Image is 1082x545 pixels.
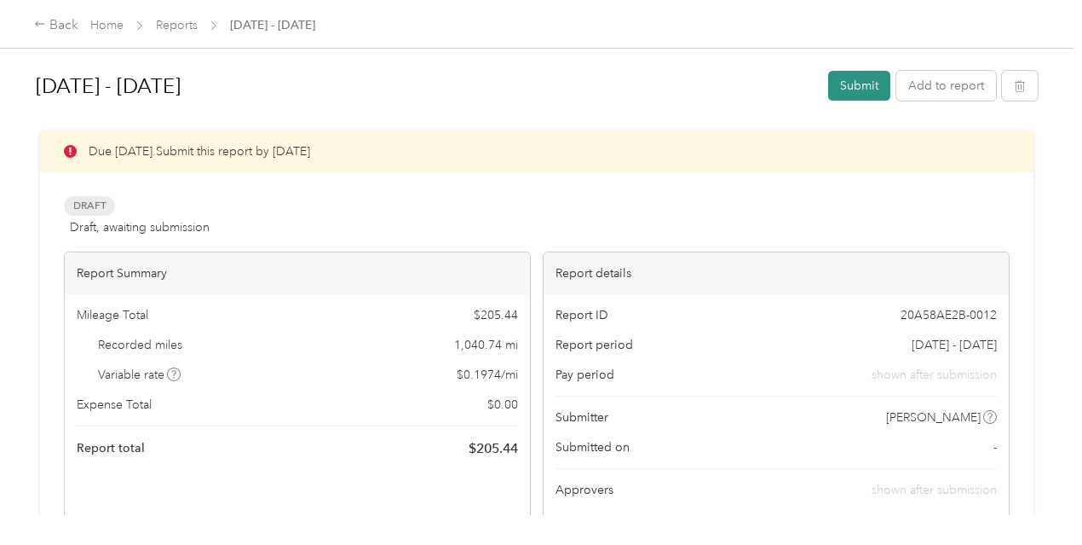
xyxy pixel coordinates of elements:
[555,306,608,324] span: Report ID
[98,336,182,354] span: Recorded miles
[474,306,518,324] span: $ 205.44
[886,409,981,426] span: [PERSON_NAME]
[98,366,181,384] span: Variable rate
[77,306,148,324] span: Mileage Total
[828,71,890,101] button: Submit
[469,438,518,459] span: $ 205.44
[555,409,608,426] span: Submitter
[65,252,530,294] div: Report Summary
[912,336,997,354] span: [DATE] - [DATE]
[77,396,152,414] span: Expense Total
[36,66,816,107] h1: Sep 1 - 30, 2025
[555,366,614,384] span: Pay period
[457,366,518,384] span: $ 0.1974 / mi
[901,306,997,324] span: 20A58AE2B-0012
[987,449,1082,545] iframe: Everlance-gr Chat Button Frame
[70,218,210,236] span: Draft, awaiting submission
[872,366,997,384] span: shown after submission
[454,336,518,354] span: 1,040.74 mi
[555,438,630,456] span: Submitted on
[487,396,518,414] span: $ 0.00
[77,439,145,457] span: Report total
[896,71,996,101] button: Add to report
[90,18,124,32] a: Home
[555,336,633,354] span: Report period
[64,196,115,216] span: Draft
[993,438,997,456] span: -
[872,483,997,497] span: shown after submission
[156,18,198,32] a: Reports
[544,252,1009,294] div: Report details
[230,16,315,34] span: [DATE] - [DATE]
[555,481,613,499] span: Approvers
[40,130,1033,172] div: Due [DATE]. Submit this report by [DATE]
[34,15,78,36] div: Back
